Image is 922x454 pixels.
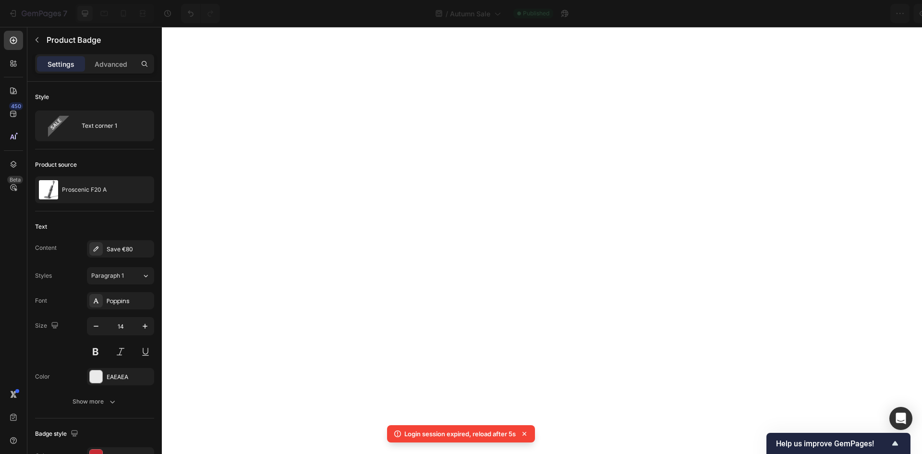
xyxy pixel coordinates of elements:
[523,9,549,18] span: Published
[35,160,77,169] div: Product source
[823,4,854,23] button: Save
[162,27,922,454] iframe: Design area
[35,244,57,252] div: Content
[91,271,124,280] span: Paragraph 1
[4,4,72,23] button: 7
[35,222,47,231] div: Text
[35,393,154,410] button: Show more
[73,397,117,406] div: Show more
[95,59,127,69] p: Advanced
[107,245,152,254] div: Save €80
[39,180,58,199] img: product feature img
[87,267,154,284] button: Paragraph 1
[35,319,61,332] div: Size
[35,271,52,280] div: Styles
[63,8,67,19] p: 7
[35,296,47,305] div: Font
[776,438,901,449] button: Show survey - Help us improve GemPages!
[776,439,889,448] span: Help us improve GemPages!
[404,429,516,439] p: Login session expired, reload after 5s
[446,9,448,19] span: /
[889,407,912,430] div: Open Intercom Messenger
[9,102,23,110] div: 450
[858,4,898,23] button: Publish
[7,176,23,184] div: Beta
[107,297,152,306] div: Poppins
[35,372,50,381] div: Color
[35,428,80,441] div: Badge style
[62,186,107,193] p: Proscenic F20 A
[107,373,152,381] div: EAEAEA
[48,59,74,69] p: Settings
[82,115,140,137] div: Text corner 1
[831,10,847,18] span: Save
[35,93,49,101] div: Style
[47,34,150,46] p: Product Badge
[181,4,220,23] div: Undo/Redo
[866,9,890,19] div: Publish
[450,9,490,19] span: Autumn Sale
